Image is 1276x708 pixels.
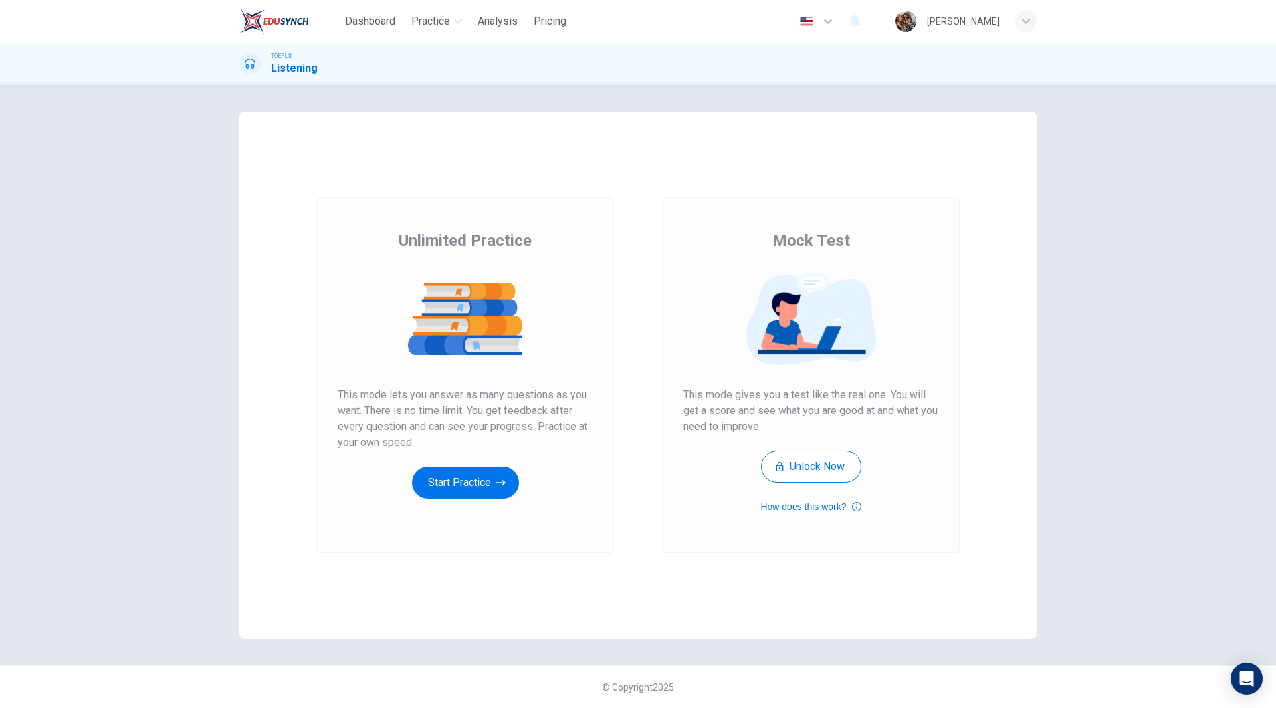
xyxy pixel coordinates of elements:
[411,13,450,29] span: Practice
[406,9,467,33] button: Practice
[528,9,572,33] button: Pricing
[772,230,850,251] span: Mock Test
[760,499,861,515] button: How does this work?
[340,9,401,33] button: Dashboard
[798,17,815,27] img: en
[761,451,861,483] button: Unlock Now
[412,467,519,499] button: Start Practice
[927,13,1000,29] div: [PERSON_NAME]
[895,11,916,32] img: Profile picture
[239,8,340,35] a: EduSynch logo
[345,13,395,29] span: Dashboard
[683,387,938,435] span: This mode gives you a test like the real one. You will get a score and see what you are good at a...
[338,387,593,451] span: This mode lets you answer as many questions as you want. There is no time limit. You get feedback...
[534,13,566,29] span: Pricing
[271,51,292,60] span: TOEFL®
[271,60,318,76] h1: Listening
[473,9,523,33] button: Analysis
[602,682,674,693] span: © Copyright 2025
[1231,663,1263,695] div: Open Intercom Messenger
[239,8,309,35] img: EduSynch logo
[399,230,532,251] span: Unlimited Practice
[478,13,518,29] span: Analysis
